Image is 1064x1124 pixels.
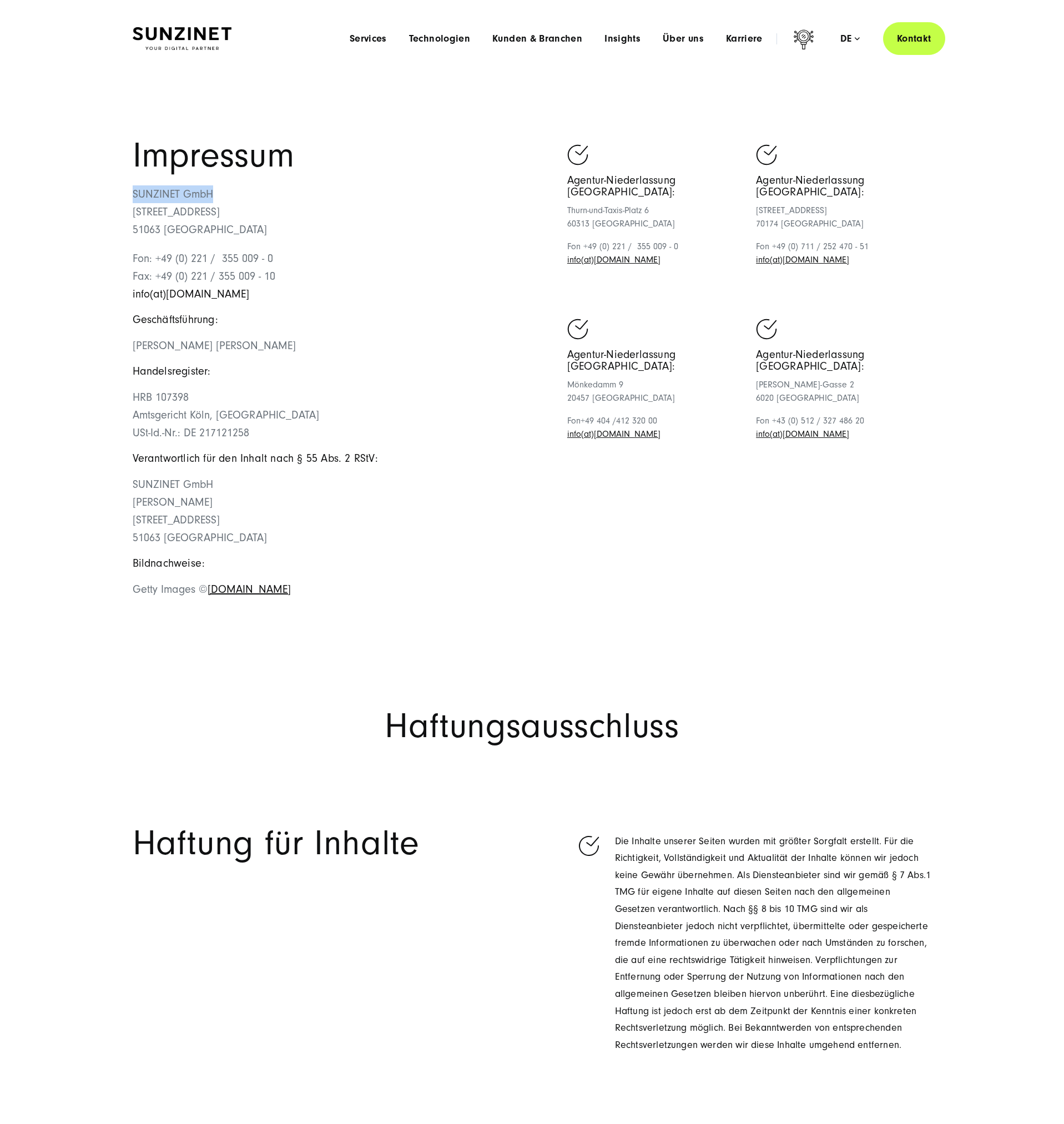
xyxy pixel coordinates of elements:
h5: Agentur-Niederlassung [GEOGRAPHIC_DATA]: [567,349,743,372]
li: Die Inhalte unserer Seiten wurden mit größter Sorgfalt erstellt. Für die Richtigkeit, Vollständig... [576,833,932,1054]
span: HRB 107398 [133,391,189,404]
h5: Verantwortlich für den Inhalt nach § 55 Abs. 2 RStV: [133,453,532,465]
span: SUNZINET GmbH [133,478,213,491]
span: [STREET_ADDRESS] [133,514,220,526]
a: Kontakt [883,22,945,55]
p: Fon +49 (0) 711 / 252 470 - 51 [756,240,931,266]
h5: Agentur-Niederlassung [GEOGRAPHIC_DATA]: [756,349,931,372]
h5: Agentur-Niederlassung [GEOGRAPHIC_DATA]: [567,175,743,198]
span: [PERSON_NAME] [PERSON_NAME] [133,340,296,352]
span: +49 404 / [581,416,616,426]
p: Fon +43 (0) 512 / 327 486 20 [756,414,931,441]
p: Fon: +49 (0) 221 / 355 009 - 0 Fax: +49 (0) 221 / 355 009 - 10 [133,250,532,303]
span: 412 320 00 [616,416,657,426]
p: [STREET_ADDRESS] 70174 [GEOGRAPHIC_DATA] [756,204,931,230]
a: Kunden & Branchen [492,33,582,44]
h1: Haftung für Inhalte [133,826,525,860]
h5: Bildnachweise: [133,558,532,569]
h5: Geschäftsführung: [133,314,532,326]
p: Fon +49 (0) 221 / 355 009 - 0 [567,240,743,266]
p: SUNZINET GmbH [STREET_ADDRESS] 51063 [GEOGRAPHIC_DATA] [133,185,532,239]
a: Schreiben Sie eine E-Mail an sunzinet [756,429,849,439]
a: Technologien [409,33,470,44]
a: Schreiben Sie eine E-Mail an sunzinet [567,255,660,265]
a: Schreiben Sie eine E-Mail an sunzinet [756,255,849,265]
a: Karriere [726,33,763,44]
span: USt-Id.-Nr.: DE 217121258 [133,427,249,439]
a: [DOMAIN_NAME] [208,583,291,596]
span: [PERSON_NAME] [133,496,213,508]
span: Amtsgericht Köln, [GEOGRAPHIC_DATA] [133,409,319,421]
a: Über uns [663,33,704,44]
p: [PERSON_NAME]-Gasse 2 6020 [GEOGRAPHIC_DATA] [756,378,931,405]
a: Services [350,33,387,44]
h1: Impressum [133,139,532,173]
p: Thurn-und-Taxis-Platz 6 60313 [GEOGRAPHIC_DATA] [567,204,743,230]
span: 51063 [GEOGRAPHIC_DATA] [133,532,267,544]
span: Getty Images © [133,583,208,596]
h5: Handelsregister: [133,366,532,377]
p: Fon [567,414,743,441]
img: SUNZINET Full Service Digital Agentur [133,27,231,51]
div: de [840,33,860,44]
p: Mönkedamm 9 20457 [GEOGRAPHIC_DATA] [567,378,743,405]
a: Schreiben Sie eine E-Mail an sunzinet [567,429,660,439]
h1: Haftungsausschluss [133,709,932,743]
a: Schreiben Sie eine E-Mail an sunzinet [133,288,249,300]
h5: Agentur-Niederlassung [GEOGRAPHIC_DATA]: [756,175,931,198]
a: Insights [604,33,641,44]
